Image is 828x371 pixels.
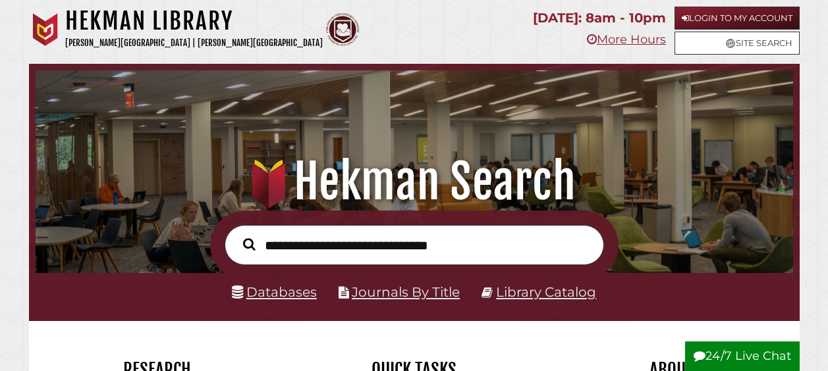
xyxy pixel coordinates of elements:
[236,235,262,254] button: Search
[533,7,666,30] p: [DATE]: 8am - 10pm
[65,7,323,36] h1: Hekman Library
[496,284,596,300] a: Library Catalog
[243,237,256,251] i: Search
[65,36,323,51] p: [PERSON_NAME][GEOGRAPHIC_DATA] | [PERSON_NAME][GEOGRAPHIC_DATA]
[29,13,62,46] img: Calvin University
[232,284,317,300] a: Databases
[675,32,800,55] a: Site Search
[326,13,359,46] img: Calvin Theological Seminary
[352,284,460,300] a: Journals By Title
[675,7,800,30] a: Login to My Account
[47,153,780,210] h1: Hekman Search
[587,32,666,47] a: More Hours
